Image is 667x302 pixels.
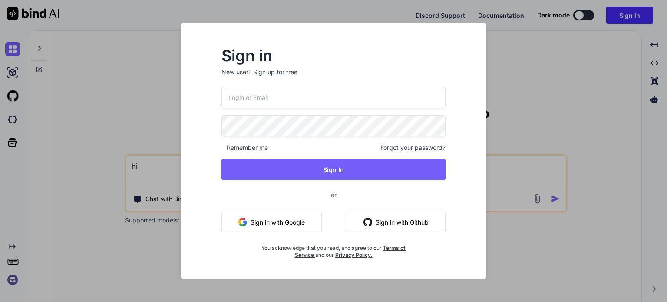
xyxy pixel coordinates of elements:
[335,252,373,258] a: Privacy Policy.
[221,212,322,232] button: Sign in with Google
[221,87,446,108] input: Login or Email
[296,184,371,206] span: or
[380,143,446,152] span: Forgot your password?
[221,143,268,152] span: Remember me
[253,68,297,76] div: Sign up for free
[238,218,247,226] img: google
[363,218,372,226] img: github
[221,159,446,180] button: Sign In
[259,239,408,259] div: You acknowledge that you read, and agree to our and our
[347,212,446,232] button: Sign in with Github
[295,245,406,258] a: Terms of Service
[221,68,446,87] p: New user?
[221,49,446,63] h2: Sign in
